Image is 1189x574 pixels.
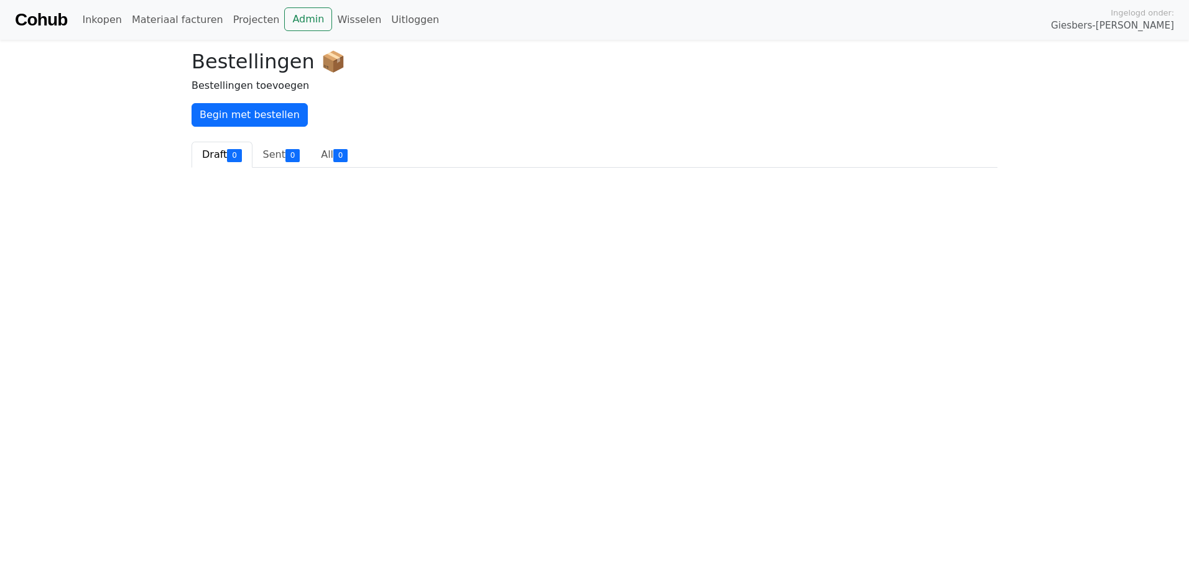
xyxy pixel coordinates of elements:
h2: Bestellingen 📦 [192,50,997,73]
a: Uitloggen [386,7,444,32]
a: All0 [310,142,358,168]
div: 0 [285,149,300,162]
div: 0 [333,149,348,162]
a: Sent0 [252,142,311,168]
a: Inkopen [77,7,126,32]
a: Begin met bestellen [192,103,308,127]
a: Wisselen [332,7,386,32]
p: Bestellingen toevoegen [192,78,997,93]
span: Ingelogd onder: [1111,7,1174,19]
a: Admin [284,7,332,31]
a: Materiaal facturen [127,7,228,32]
span: Giesbers-[PERSON_NAME] [1051,19,1174,33]
a: Projecten [228,7,285,32]
a: Cohub [15,5,67,35]
a: Draft0 [192,142,252,168]
div: 0 [227,149,241,162]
